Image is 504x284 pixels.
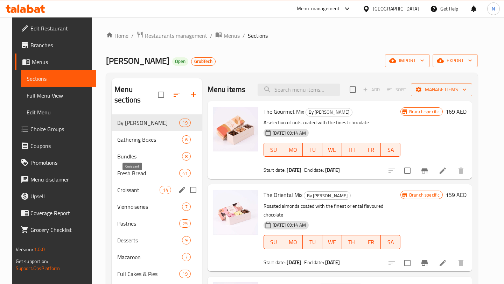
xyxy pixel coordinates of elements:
[283,235,303,249] button: MO
[439,166,447,175] a: Edit menu item
[325,165,340,175] b: [DATE]
[210,31,212,40] li: /
[439,259,447,267] a: Edit menu item
[112,198,202,215] div: Viennoiseries7
[32,58,91,66] span: Menus
[406,108,442,115] span: Branch specific
[16,245,33,254] span: Version:
[21,70,96,87] a: Sections
[264,106,304,117] span: The Gourmet Mix
[325,237,339,247] span: WE
[342,235,362,249] button: TH
[27,74,91,83] span: Sections
[117,253,182,261] span: Macaroon
[112,265,202,282] div: Full Cakes & Pies19
[248,31,268,40] span: Sections
[15,221,96,238] a: Grocery Checklist
[30,158,91,167] span: Promotions
[16,257,48,266] span: Get support on:
[21,87,96,104] a: Full Menu View
[15,154,96,171] a: Promotions
[182,203,191,211] div: items
[30,142,91,150] span: Coupons
[27,91,91,100] span: Full Menu View
[112,215,202,232] div: Pastries25
[168,86,185,103] span: Sort sections
[34,245,45,254] span: 1.0.0
[30,41,91,49] span: Branches
[172,58,188,64] span: Open
[287,165,301,175] b: [DATE]
[106,53,169,69] span: [PERSON_NAME]
[117,270,179,278] span: Full Cakes & Pies
[400,163,415,178] span: Select to update
[416,255,433,271] button: Branch-specific-item
[179,169,190,177] div: items
[21,104,96,121] a: Edit Menu
[160,187,170,193] span: 14
[117,236,182,244] span: Desserts
[303,143,322,157] button: TU
[117,152,182,161] span: Bundles
[27,108,91,116] span: Edit Menu
[15,171,96,188] a: Menu disclaimer
[182,135,191,144] div: items
[297,5,340,13] div: Menu-management
[264,143,283,157] button: SU
[384,145,398,155] span: SA
[117,169,179,177] div: Fresh Bread
[264,165,286,175] span: Start date:
[180,120,190,126] span: 19
[117,203,182,211] span: Viennoiseries
[286,145,300,155] span: MO
[304,258,324,267] span: End date:
[416,85,467,94] span: Manage items
[304,165,324,175] span: End date:
[306,145,320,155] span: TU
[117,219,179,228] div: Pastries
[283,143,303,157] button: MO
[15,121,96,137] a: Choice Groups
[304,192,350,200] span: By [PERSON_NAME]
[15,137,96,154] a: Coupons
[453,162,469,179] button: delete
[15,205,96,221] a: Coverage Report
[182,253,191,261] div: items
[416,162,433,179] button: Branch-specific-item
[117,135,182,144] div: Gathering Boxes
[182,136,190,143] span: 6
[364,145,378,155] span: FR
[215,31,240,40] a: Menus
[433,54,478,67] button: export
[106,31,478,40] nav: breadcrumb
[30,125,91,133] span: Choice Groups
[16,264,60,273] a: Support.OpsPlatform
[182,204,190,210] span: 7
[438,56,472,65] span: export
[385,54,430,67] button: import
[383,84,411,95] span: Select section first
[325,145,339,155] span: WE
[384,237,398,247] span: SA
[360,84,383,95] span: Add item
[117,119,179,127] span: By [PERSON_NAME]
[30,24,91,33] span: Edit Restaurant
[117,119,179,127] div: By Paul
[243,31,245,40] li: /
[258,84,340,96] input: search
[154,87,168,102] span: Select all sections
[306,108,352,116] span: By [PERSON_NAME]
[304,191,351,200] div: By Paul
[361,235,381,249] button: FR
[177,185,187,195] button: edit
[114,84,158,105] h2: Menu sections
[264,258,286,267] span: Start date:
[270,130,309,136] span: [DATE] 09:14 AM
[172,57,188,66] div: Open
[373,5,419,13] div: [GEOGRAPHIC_DATA]
[286,237,300,247] span: MO
[411,83,472,96] button: Manage items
